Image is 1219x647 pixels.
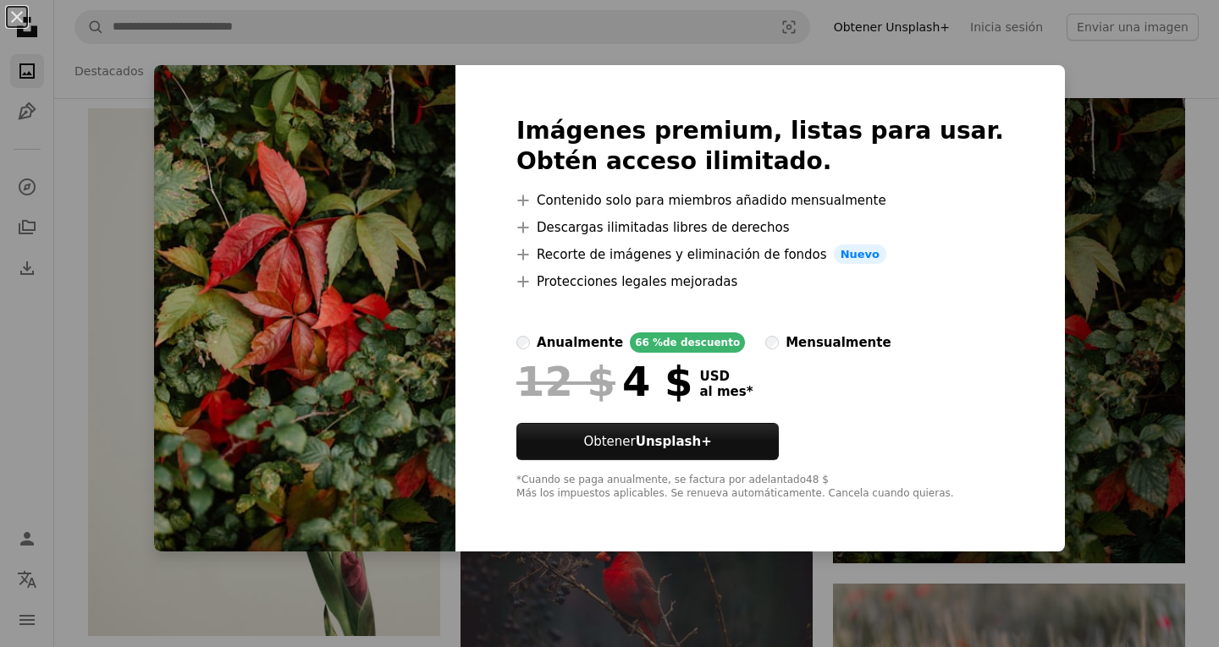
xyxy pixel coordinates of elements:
[699,384,753,399] span: al mes *
[516,244,1004,265] li: Recorte de imágenes y eliminación de fondos
[516,474,1004,501] div: *Cuando se paga anualmente, se factura por adelantado 48 $ Más los impuestos aplicables. Se renue...
[516,336,530,349] input: anualmente66 %de descuento
[154,65,455,552] img: premium_photo-1758279868752-13c4e4967b39
[699,369,753,384] span: USD
[630,332,745,353] div: 66 % de descuento
[516,217,1004,238] li: Descargas ilimitadas libres de derechos
[516,190,1004,211] li: Contenido solo para miembros añadido mensualmente
[786,332,891,353] div: mensualmente
[636,434,712,449] strong: Unsplash+
[516,271,1004,292] li: Protecciones legales mejoradas
[537,332,623,353] div: anualmente
[516,359,692,403] div: 4 $
[516,359,615,403] span: 12 $
[516,116,1004,177] h2: Imágenes premium, listas para usar. Obtén acceso ilimitado.
[834,244,886,265] span: Nuevo
[516,423,779,460] button: ObtenerUnsplash+
[765,336,779,349] input: mensualmente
